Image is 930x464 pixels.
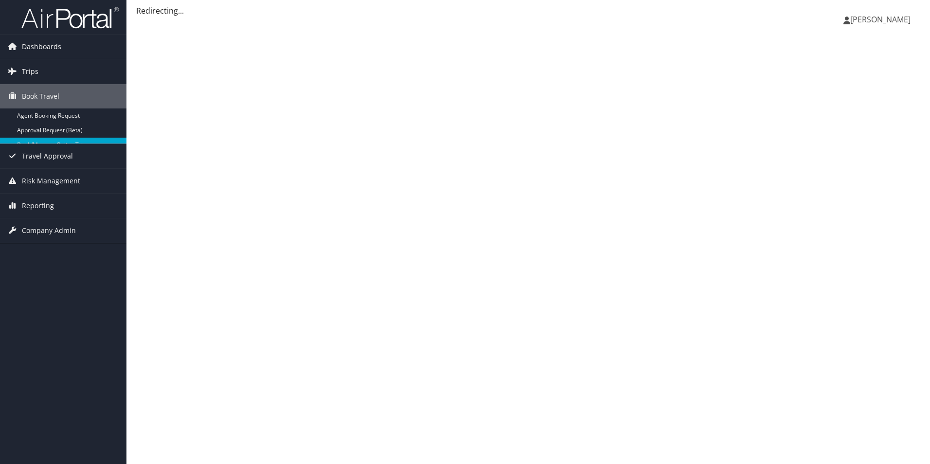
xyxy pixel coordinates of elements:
div: Redirecting... [136,5,920,17]
span: [PERSON_NAME] [850,14,911,25]
span: Trips [22,59,38,84]
img: airportal-logo.png [21,6,119,29]
span: Risk Management [22,169,80,193]
span: Travel Approval [22,144,73,168]
span: Reporting [22,194,54,218]
span: Dashboards [22,35,61,59]
span: Company Admin [22,218,76,243]
a: [PERSON_NAME] [843,5,920,34]
span: Book Travel [22,84,59,108]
